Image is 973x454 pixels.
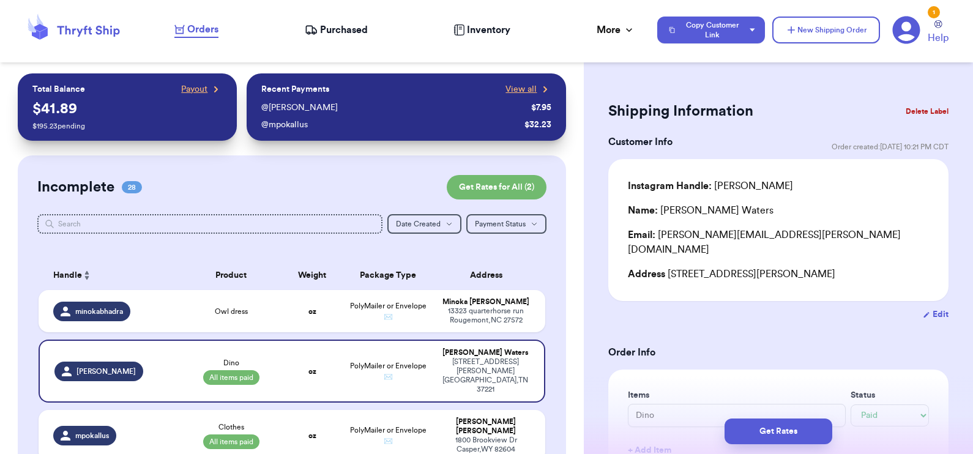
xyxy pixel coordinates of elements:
[350,302,427,321] span: PolyMailer or Envelope ✉️
[82,268,92,283] button: Sort ascending
[320,23,368,37] span: Purchased
[223,358,239,368] span: Dino
[928,31,949,45] span: Help
[75,431,109,441] span: mpokallus
[181,261,282,290] th: Product
[628,228,929,257] div: [PERSON_NAME][EMAIL_ADDRESS][PERSON_NAME][DOMAIN_NAME]
[725,419,832,444] button: Get Rates
[37,177,114,197] h2: Incomplete
[657,17,765,43] button: Copy Customer Link
[466,214,546,234] button: Payment Status
[203,434,259,449] span: All items paid
[53,269,82,282] span: Handle
[772,17,880,43] button: New Shipping Order
[350,426,427,445] span: PolyMailer or Envelope ✉️
[281,261,342,290] th: Weight
[608,102,753,121] h2: Shipping Information
[396,220,441,228] span: Date Created
[308,308,316,315] strong: oz
[628,389,846,401] label: Items
[928,6,940,18] div: 1
[475,220,526,228] span: Payment Status
[261,119,520,131] div: @ mpokallus
[467,23,510,37] span: Inventory
[628,206,658,215] span: Name:
[441,357,529,394] div: [STREET_ADDRESS][PERSON_NAME] [GEOGRAPHIC_DATA] , TN 37221
[453,23,510,37] a: Inventory
[181,83,207,95] span: Payout
[32,83,85,95] p: Total Balance
[32,99,223,119] p: $ 41.89
[343,261,434,290] th: Package Type
[441,417,531,436] div: [PERSON_NAME] [PERSON_NAME]
[441,436,531,454] div: 1800 Brookview Dr Casper , WY 82604
[928,20,949,45] a: Help
[387,214,461,234] button: Date Created
[203,370,259,385] span: All items paid
[608,345,949,360] h3: Order Info
[181,83,222,95] a: Payout
[261,102,526,114] div: @ [PERSON_NAME]
[261,83,329,95] p: Recent Payments
[531,102,551,114] div: $ 7.95
[628,267,929,281] div: [STREET_ADDRESS][PERSON_NAME]
[350,362,427,381] span: PolyMailer or Envelope ✉️
[308,368,316,375] strong: oz
[628,203,774,218] div: [PERSON_NAME] Waters
[187,22,218,37] span: Orders
[218,422,244,432] span: Clothes
[32,121,223,131] p: $ 195.23 pending
[901,98,953,125] button: Delete Label
[308,432,316,439] strong: oz
[608,135,673,149] h3: Customer Info
[174,22,218,38] a: Orders
[923,308,949,321] button: Edit
[441,307,531,325] div: 13323 quarterhorse run Rougemont , NC 27572
[37,214,383,234] input: Search
[215,307,248,316] span: Owl dress
[524,119,551,131] div: $ 32.23
[597,23,635,37] div: More
[892,16,920,44] a: 1
[447,175,546,199] button: Get Rates for All (2)
[832,142,949,152] span: Order created: [DATE] 10:21 PM CDT
[628,179,793,193] div: [PERSON_NAME]
[75,307,123,316] span: minokabhadra
[441,348,529,357] div: [PERSON_NAME] Waters
[122,181,142,193] span: 28
[305,23,368,37] a: Purchased
[628,230,655,240] span: Email:
[441,297,531,307] div: Minoka [PERSON_NAME]
[628,181,712,191] span: Instagram Handle:
[76,367,136,376] span: [PERSON_NAME]
[628,269,665,279] span: Address
[434,261,545,290] th: Address
[505,83,537,95] span: View all
[851,389,929,401] label: Status
[505,83,551,95] a: View all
